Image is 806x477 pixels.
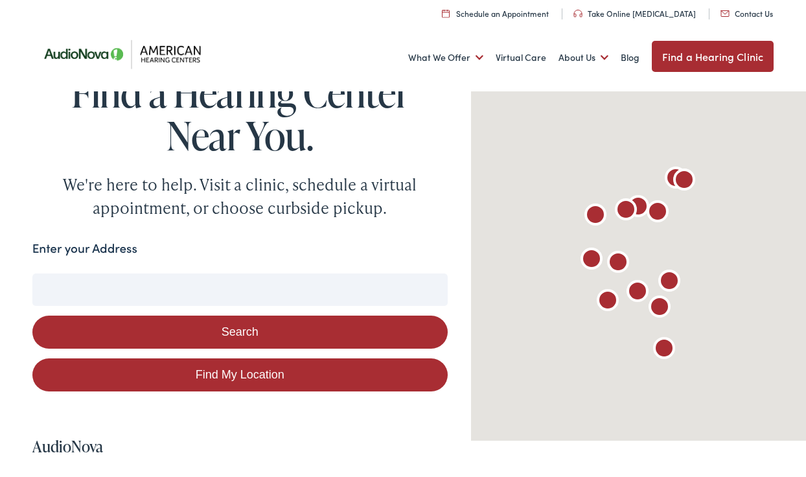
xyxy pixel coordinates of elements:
[592,286,623,318] div: AudioNova
[558,34,608,82] a: About Us
[32,436,103,457] a: AudioNova
[720,8,773,19] a: Contact Us
[32,71,448,157] h1: Find a Hearing Center Near You.
[32,173,447,220] div: We're here to help. Visit a clinic, schedule a virtual appointment, or choose curbside pickup.
[576,245,607,276] div: AudioNova
[621,34,639,82] a: Blog
[660,164,691,195] div: AudioNova
[32,316,448,349] button: Search
[654,267,685,298] div: AudioNova
[442,9,450,17] img: utility icon
[623,192,654,224] div: AudioNova
[649,334,680,366] div: AudioNova
[32,239,137,258] label: Enter your Address
[32,273,448,306] input: Enter your address or zip code
[644,293,675,324] div: AudioNova
[603,248,634,279] div: AudioNova
[642,198,673,229] div: American Hearing Centers by AudioNova
[720,10,730,17] img: utility icon
[573,10,582,17] img: utility icon
[573,8,696,19] a: Take Online [MEDICAL_DATA]
[652,41,774,72] a: Find a Hearing Clinic
[442,8,549,19] a: Schedule an Appointment
[610,196,641,227] div: American Hearing Centers by AudioNova
[580,201,611,232] div: AudioNova
[32,358,448,391] a: Find My Location
[669,166,700,197] div: AudioNova
[496,34,546,82] a: Virtual Care
[622,277,653,308] div: AudioNova
[408,34,483,82] a: What We Offer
